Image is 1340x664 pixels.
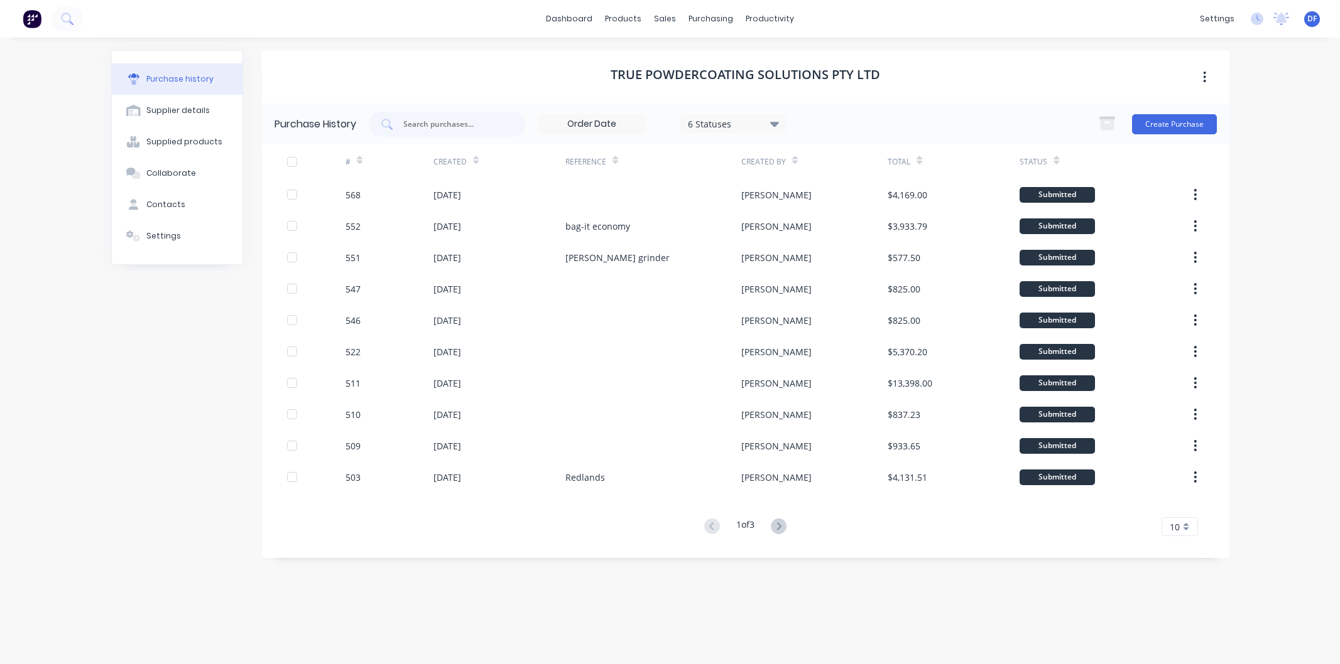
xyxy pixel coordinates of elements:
[565,251,670,264] div: [PERSON_NAME] grinder
[741,408,812,421] div: [PERSON_NAME]
[648,9,682,28] div: sales
[682,9,739,28] div: purchasing
[565,156,606,168] div: Reference
[1020,438,1095,454] div: Submitted
[741,188,812,201] div: [PERSON_NAME]
[433,439,461,452] div: [DATE]
[539,115,645,134] input: Order Date
[1132,114,1217,134] button: Create Purchase
[112,95,242,126] button: Supplier details
[1020,281,1095,297] div: Submitted
[112,63,242,95] button: Purchase history
[1020,313,1095,328] div: Submitted
[146,73,214,85] div: Purchase history
[741,345,812,358] div: [PERSON_NAME]
[741,220,812,233] div: [PERSON_NAME]
[1307,13,1317,24] span: DF
[433,345,461,358] div: [DATE]
[1194,9,1241,28] div: settings
[346,314,361,327] div: 546
[1170,520,1180,533] span: 10
[346,220,361,233] div: 552
[433,314,461,327] div: [DATE]
[112,220,242,252] button: Settings
[888,314,920,327] div: $825.00
[112,158,242,189] button: Collaborate
[565,220,630,233] div: bag-it economy
[402,118,506,131] input: Search purchases...
[1020,469,1095,485] div: Submitted
[741,314,812,327] div: [PERSON_NAME]
[1020,375,1095,391] div: Submitted
[565,471,605,484] div: Redlands
[888,188,927,201] div: $4,169.00
[146,230,181,242] div: Settings
[888,156,910,168] div: Total
[433,377,461,390] div: [DATE]
[1020,156,1047,168] div: Status
[741,251,812,264] div: [PERSON_NAME]
[1020,407,1095,422] div: Submitted
[888,471,927,484] div: $4,131.51
[346,282,361,296] div: 547
[888,439,920,452] div: $933.65
[346,377,361,390] div: 511
[741,282,812,296] div: [PERSON_NAME]
[888,220,927,233] div: $3,933.79
[346,408,361,421] div: 510
[688,117,778,130] div: 6 Statuses
[346,156,351,168] div: #
[741,377,812,390] div: [PERSON_NAME]
[146,168,196,179] div: Collaborate
[346,471,361,484] div: 503
[112,126,242,158] button: Supplied products
[23,9,41,28] img: Factory
[112,189,242,220] button: Contacts
[433,156,467,168] div: Created
[888,345,927,358] div: $5,370.20
[1020,250,1095,265] div: Submitted
[1020,218,1095,234] div: Submitted
[611,67,880,82] h1: True Powdercoating Solutions Pty Ltd
[275,117,356,132] div: Purchase History
[741,156,786,168] div: Created By
[1020,344,1095,360] div: Submitted
[433,282,461,296] div: [DATE]
[888,282,920,296] div: $825.00
[433,408,461,421] div: [DATE]
[741,439,812,452] div: [PERSON_NAME]
[146,105,210,116] div: Supplier details
[433,251,461,264] div: [DATE]
[346,345,361,358] div: 522
[433,471,461,484] div: [DATE]
[888,251,920,264] div: $577.50
[346,439,361,452] div: 509
[599,9,648,28] div: products
[888,408,920,421] div: $837.23
[146,199,185,210] div: Contacts
[888,377,932,390] div: $13,398.00
[739,9,800,28] div: productivity
[346,251,361,264] div: 551
[346,188,361,201] div: 568
[1020,187,1095,203] div: Submitted
[540,9,599,28] a: dashboard
[741,471,812,484] div: [PERSON_NAME]
[433,188,461,201] div: [DATE]
[146,136,222,147] div: Supplied products
[433,220,461,233] div: [DATE]
[736,518,754,536] div: 1 of 3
